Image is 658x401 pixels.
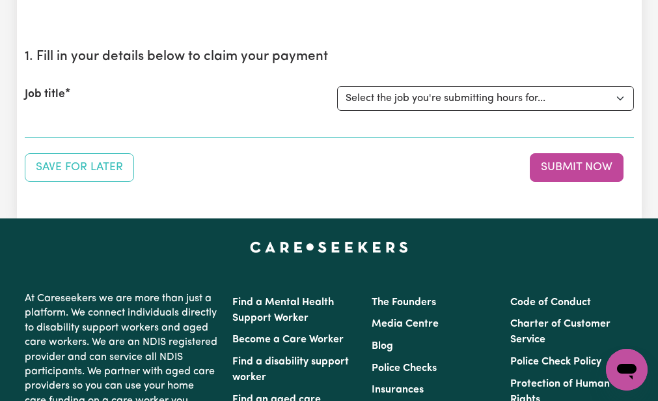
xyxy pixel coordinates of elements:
button: Save your job report [25,153,134,182]
label: Job title [25,86,65,103]
a: Find a Mental Health Support Worker [232,297,334,323]
button: Submit your job report [530,153,624,182]
a: Find a disability support worker [232,357,349,383]
iframe: Button to launch messaging window [606,349,648,391]
a: The Founders [372,297,436,308]
a: Media Centre [372,319,439,329]
a: Careseekers home page [250,242,408,252]
a: Blog [372,341,393,351]
a: Charter of Customer Service [510,319,610,345]
h2: 1. Fill in your details below to claim your payment [25,49,634,65]
a: Insurances [372,385,424,395]
a: Code of Conduct [510,297,591,308]
a: Police Check Policy [510,357,601,367]
a: Police Checks [372,363,437,374]
a: Become a Care Worker [232,334,344,345]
